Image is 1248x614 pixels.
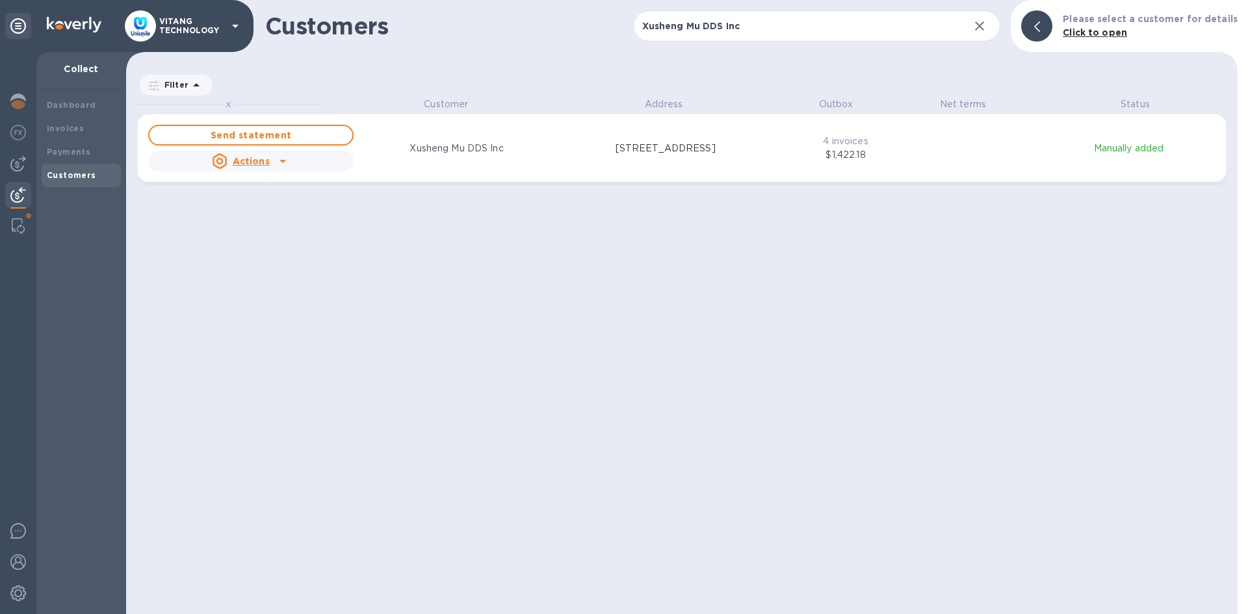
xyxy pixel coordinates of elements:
[10,125,26,140] img: Foreign exchange
[233,156,270,166] u: Actions
[226,99,231,109] span: X
[47,100,96,110] b: Dashboard
[1045,97,1226,111] p: Status
[47,123,84,133] b: Invoices
[790,97,881,111] p: Outbox
[159,79,188,90] p: Filter
[47,147,90,157] b: Payments
[160,127,342,143] span: Send statement
[1039,142,1218,155] p: Manually added
[803,134,887,148] p: 4 invoices
[573,97,755,111] p: Address
[47,62,116,75] p: Collect
[5,13,31,39] div: Unpin categories
[47,170,96,180] b: Customers
[1063,27,1127,38] b: Click to open
[148,125,354,146] button: Send statement
[47,17,101,32] img: Logo
[616,142,716,155] p: [STREET_ADDRESS]
[356,97,537,111] p: Customer
[265,12,633,40] h1: Customers
[1063,14,1238,24] b: Please select a customer for details
[138,114,1226,182] button: Send statementActionsXusheng Mu DDS Inc[STREET_ADDRESS]4 invoices$1,422.18Manually added
[159,17,224,35] p: VITANG TECHNOLOGY
[138,97,1238,614] div: grid
[803,148,887,162] p: $1,422.18
[918,97,1008,111] p: Net terms
[409,142,503,155] p: Xusheng Mu DDS Inc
